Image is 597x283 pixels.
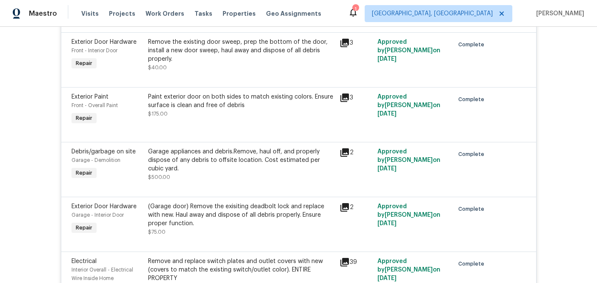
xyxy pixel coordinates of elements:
span: [DATE] [377,275,397,281]
div: Garage appliances and debris.Remove, haul off, and properly dispose of any debris to offsite loca... [148,147,334,173]
div: 2 [340,147,373,158]
span: Geo Assignments [266,9,321,18]
span: Approved by [PERSON_NAME] on [377,149,440,172]
span: Work Orders [146,9,184,18]
span: Repair [72,169,96,177]
span: $40.00 [148,65,167,70]
span: Exterior Door Hardware [71,39,137,45]
div: (Garage door) Remove the exisiting deadbolt lock and replace with new. Haul away and dispose of a... [148,202,334,228]
span: Projects [109,9,135,18]
span: Front - Overall Paint [71,103,118,108]
span: $175.00 [148,111,168,116]
span: Approved by [PERSON_NAME] on [377,39,440,62]
span: Debris/garbage on site [71,149,136,155]
span: Electrical [71,258,97,264]
div: Remove and replace switch plates and outlet covers with new (covers to match the existing switch/... [148,257,334,283]
span: Maestro [29,9,57,18]
span: Repair [72,224,96,232]
div: 3 [340,93,373,103]
div: 39 [340,257,373,267]
span: [DATE] [377,111,397,117]
div: Paint exterior door on both sides to match existing colors. Ensure surface is clean and free of d... [148,93,334,110]
span: Repair [72,59,96,68]
span: Visits [81,9,99,18]
span: Complete [458,150,488,158]
span: Approved by [PERSON_NAME] on [377,94,440,117]
span: Complete [458,95,488,104]
span: Approved by [PERSON_NAME] on [377,258,440,281]
span: [DATE] [377,56,397,62]
span: Complete [458,205,488,213]
span: Repair [72,114,96,122]
div: 3 [340,38,373,48]
span: $75.00 [148,229,166,235]
span: Garage - Interior Door [71,212,124,218]
span: Properties [223,9,256,18]
span: [DATE] [377,166,397,172]
span: Tasks [194,11,212,17]
span: Garage - Demolition [71,158,120,163]
div: 1 [352,5,358,14]
span: [GEOGRAPHIC_DATA], [GEOGRAPHIC_DATA] [372,9,493,18]
span: Complete [458,260,488,268]
span: [DATE] [377,221,397,226]
span: Front - Interior Door [71,48,117,53]
span: Exterior Door Hardware [71,204,137,209]
span: [PERSON_NAME] [533,9,584,18]
div: Remove the existing door sweep, prep the bottom of the door, install a new door sweep, haul away ... [148,38,334,63]
span: Approved by [PERSON_NAME] on [377,204,440,226]
span: $500.00 [148,175,170,180]
span: Exterior Paint [71,94,109,100]
div: 2 [340,202,373,212]
span: Complete [458,40,488,49]
span: Interior Overall - Electrical Wire Inside Home [71,267,133,281]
